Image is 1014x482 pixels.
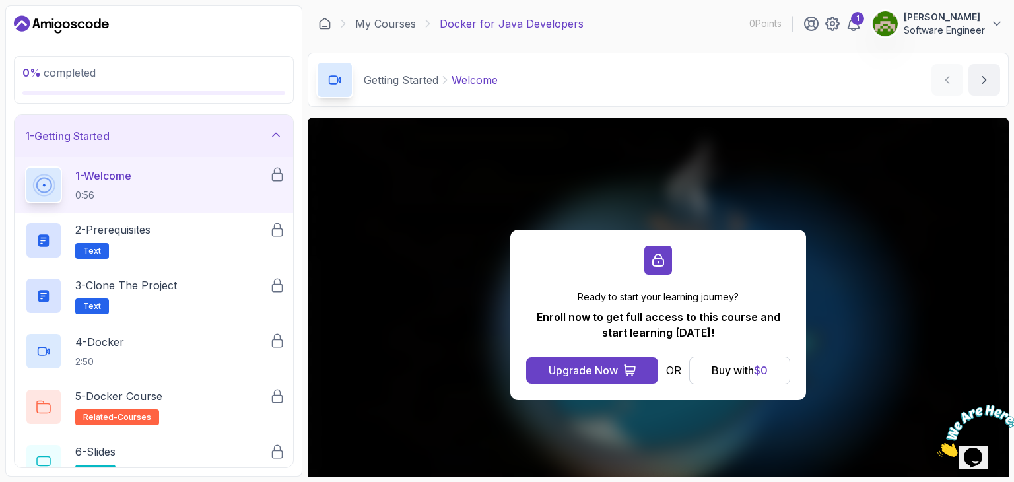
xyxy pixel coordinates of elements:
[904,24,985,37] p: Software Engineer
[932,399,1014,462] iframe: chat widget
[75,388,162,404] p: 5 - Docker Course
[873,11,898,36] img: user profile image
[75,444,116,460] p: 6 - Slides
[526,291,790,304] p: Ready to start your learning journey?
[452,72,498,88] p: Welcome
[25,128,110,144] h3: 1 - Getting Started
[15,115,293,157] button: 1-Getting Started
[75,277,177,293] p: 3 - Clone the Project
[22,66,96,79] span: completed
[75,355,124,368] p: 2:50
[851,12,864,25] div: 1
[712,362,768,378] div: Buy with
[83,412,151,423] span: related-courses
[83,246,101,256] span: Text
[83,301,101,312] span: Text
[872,11,1003,37] button: user profile image[PERSON_NAME]Software Engineer
[364,72,438,88] p: Getting Started
[355,16,416,32] a: My Courses
[5,5,87,57] img: Chat attention grabber
[14,14,109,35] a: Dashboard
[549,362,618,378] div: Upgrade Now
[666,362,681,378] p: OR
[75,334,124,350] p: 4 - Docker
[526,357,658,384] button: Upgrade Now
[25,166,283,203] button: 1-Welcome0:56
[5,5,11,17] span: 1
[318,17,331,30] a: Dashboard
[25,333,283,370] button: 4-Docker2:50
[440,16,584,32] p: Docker for Java Developers
[904,11,985,24] p: [PERSON_NAME]
[25,277,283,314] button: 3-Clone the ProjectText
[846,16,862,32] a: 1
[754,364,768,377] span: $ 0
[25,222,283,259] button: 2-PrerequisitesText
[75,168,131,184] p: 1 - Welcome
[75,189,131,202] p: 0:56
[526,309,790,341] p: Enroll now to get full access to this course and start learning [DATE]!
[749,17,782,30] p: 0 Points
[25,388,283,425] button: 5-Docker Courserelated-courses
[931,64,963,96] button: previous content
[25,444,283,481] button: 6-Slidesslides
[22,66,41,79] span: 0 %
[968,64,1000,96] button: next content
[75,222,151,238] p: 2 - Prerequisites
[689,357,790,384] button: Buy with$0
